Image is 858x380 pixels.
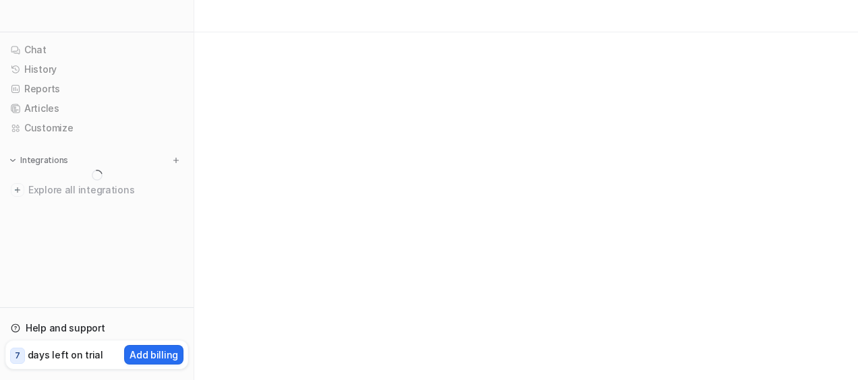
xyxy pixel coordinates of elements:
[5,181,188,199] a: Explore all integrations
[5,119,188,137] a: Customize
[5,99,188,118] a: Articles
[28,348,103,362] p: days left on trial
[20,155,68,166] p: Integrations
[171,156,181,165] img: menu_add.svg
[8,156,18,165] img: expand menu
[130,348,178,362] p: Add billing
[124,345,183,365] button: Add billing
[15,350,20,362] p: 7
[5,319,188,338] a: Help and support
[5,40,188,59] a: Chat
[5,80,188,98] a: Reports
[28,179,183,201] span: Explore all integrations
[5,60,188,79] a: History
[5,154,72,167] button: Integrations
[11,183,24,197] img: explore all integrations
